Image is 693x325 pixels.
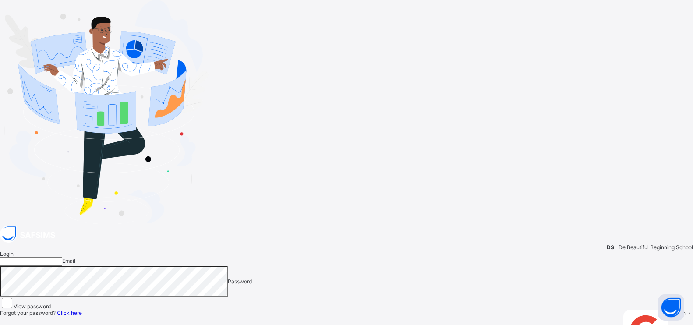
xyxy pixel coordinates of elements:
[607,244,614,251] span: DS
[14,303,51,310] label: View password
[658,294,684,321] button: Open asap
[228,278,252,284] span: Password
[619,244,693,251] span: De Beautiful Beginning School
[62,258,75,264] span: Email
[57,310,82,316] a: Click here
